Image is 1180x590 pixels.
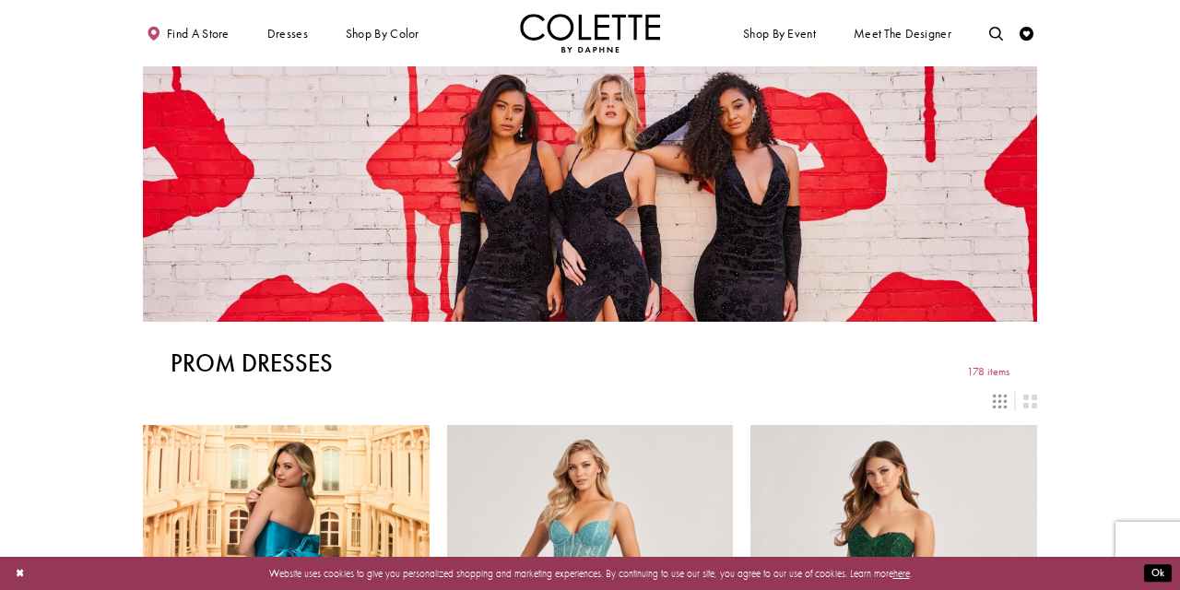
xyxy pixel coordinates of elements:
a: Check Wishlist [1016,14,1037,53]
a: Toggle search [985,14,1007,53]
div: Layout Controls [135,386,1045,417]
span: Switch layout to 3 columns [993,395,1007,408]
a: Meet the designer [850,14,955,53]
h1: Prom Dresses [171,349,333,377]
span: 178 items [967,366,1009,378]
span: Switch layout to 2 columns [1023,395,1037,408]
span: Meet the designer [854,27,951,41]
p: Website uses cookies to give you personalized shopping and marketing experiences. By continuing t... [100,564,1080,583]
button: Close Dialog [8,561,31,586]
span: Find a store [167,27,230,41]
span: Dresses [264,14,312,53]
span: Shop by color [342,14,422,53]
a: here [893,567,910,580]
img: Colette by Daphne [520,14,660,53]
span: Shop By Event [743,27,816,41]
span: Shop By Event [739,14,819,53]
span: Shop by color [346,27,419,41]
button: Submit Dialog [1144,565,1172,583]
a: Visit Home Page [520,14,660,53]
a: Find a store [143,14,232,53]
span: Dresses [267,27,308,41]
